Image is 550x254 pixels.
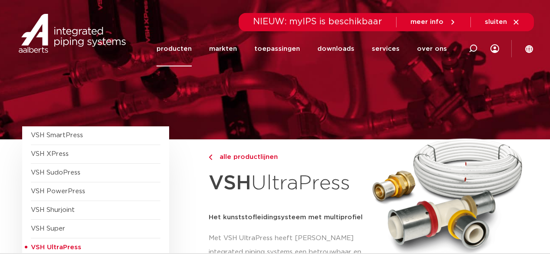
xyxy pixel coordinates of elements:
a: VSH Shurjoint [31,207,75,213]
a: alle productlijnen [209,152,366,162]
a: toepassingen [254,31,300,66]
strong: VSH [209,173,251,193]
span: sluiten [485,19,507,25]
nav: Menu [157,31,447,66]
a: VSH SmartPress [31,132,83,139]
a: VSH XPress [31,151,69,157]
a: downloads [317,31,354,66]
h5: Het kunststofleidingsysteem met multiprofiel [209,211,366,224]
a: VSH Super [31,225,65,232]
a: services [372,31,400,66]
span: VSH UltraPress [31,244,81,251]
a: meer info [410,18,457,26]
a: producten [157,31,192,66]
a: over ons [417,31,447,66]
img: chevron-right.svg [209,155,212,160]
h1: UltraPress [209,167,366,200]
span: alle productlijnen [214,154,278,160]
div: my IPS [490,31,499,66]
a: sluiten [485,18,520,26]
span: meer info [410,19,443,25]
a: markten [209,31,237,66]
a: VSH SudoPress [31,169,80,176]
span: NIEUW: myIPS is beschikbaar [253,17,382,26]
a: VSH PowerPress [31,188,85,195]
